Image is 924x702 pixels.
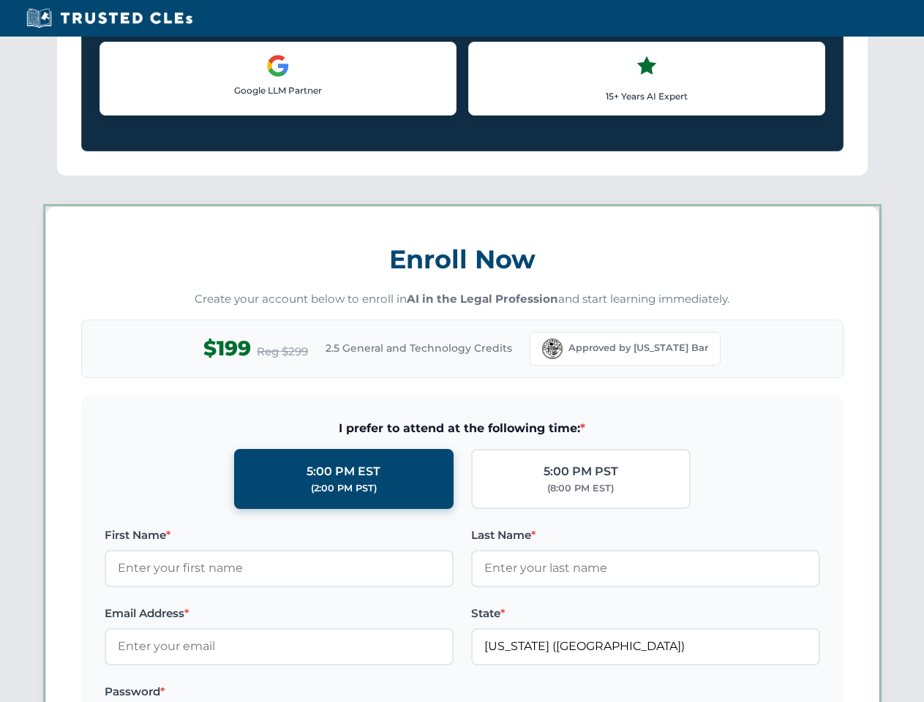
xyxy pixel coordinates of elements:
label: First Name [105,526,454,544]
p: 15+ Years AI Expert [481,89,813,103]
label: Last Name [471,526,820,544]
span: I prefer to attend at the following time: [105,419,820,438]
div: (2:00 PM PST) [311,481,377,496]
label: State [471,605,820,622]
span: Reg $299 [257,343,308,361]
img: Florida Bar [542,339,563,359]
img: Google [266,54,290,78]
span: 2.5 General and Technology Credits [326,340,512,356]
p: Google LLM Partner [112,83,444,97]
input: Florida (FL) [471,628,820,665]
div: 5:00 PM PST [544,462,618,481]
input: Enter your last name [471,550,820,586]
div: (8:00 PM EST) [547,481,614,496]
img: Trusted CLEs [22,7,197,29]
strong: AI in the Legal Profession [407,292,558,306]
span: $199 [203,332,251,365]
p: Create your account below to enroll in and start learning immediately. [81,291,844,308]
h3: Enroll Now [81,236,844,282]
div: 5:00 PM EST [307,462,380,481]
label: Password [105,683,454,701]
input: Enter your email [105,628,454,665]
input: Enter your first name [105,550,454,586]
label: Email Address [105,605,454,622]
span: Approved by [US_STATE] Bar [568,341,708,355]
